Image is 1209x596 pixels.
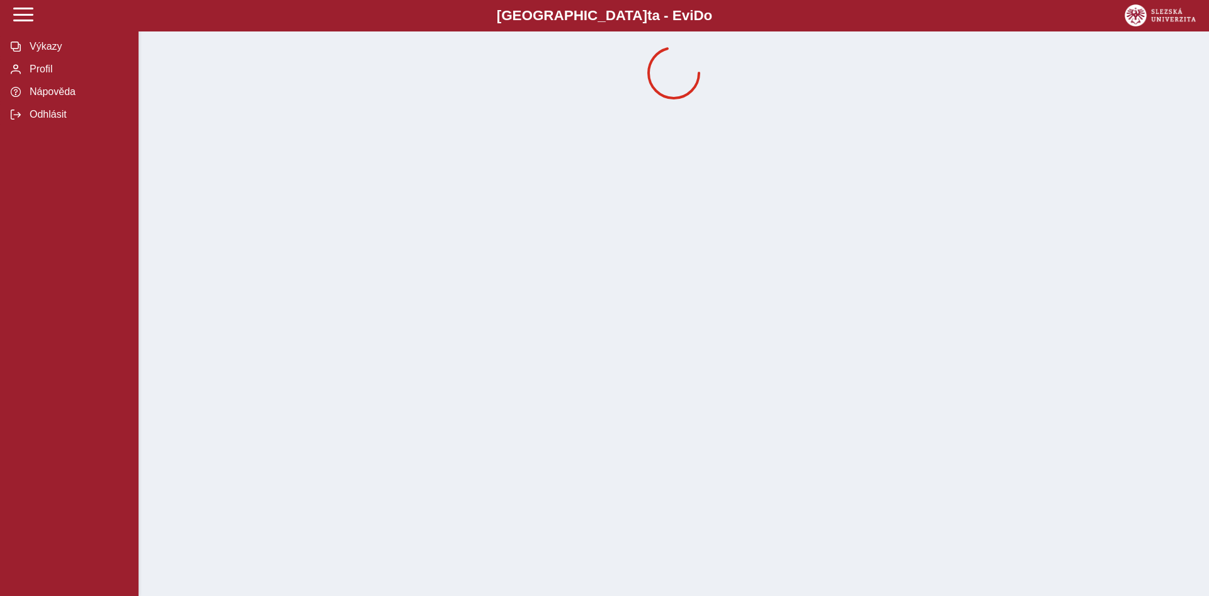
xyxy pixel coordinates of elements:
span: Profil [26,64,128,75]
span: o [704,8,713,23]
span: t [647,8,652,23]
span: D [693,8,703,23]
span: Výkazy [26,41,128,52]
b: [GEOGRAPHIC_DATA] a - Evi [38,8,1171,24]
span: Nápověda [26,86,128,98]
img: logo_web_su.png [1125,4,1196,26]
span: Odhlásit [26,109,128,120]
